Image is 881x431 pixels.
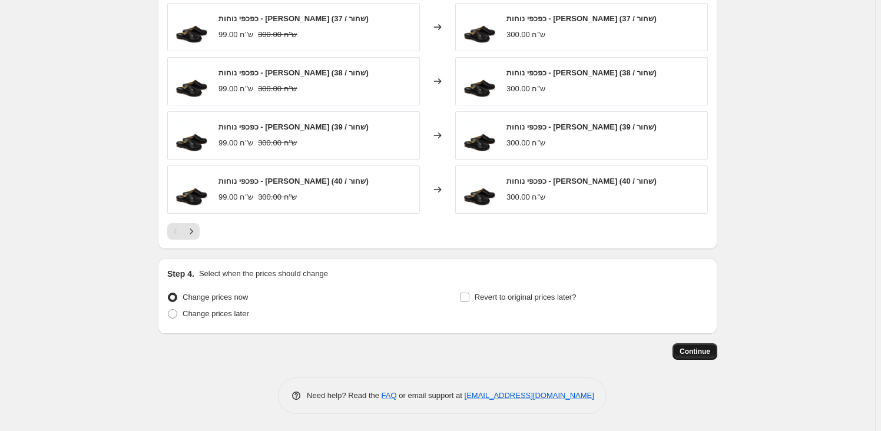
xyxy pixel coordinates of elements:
[506,83,545,95] div: 300.00 ש''ח
[506,68,657,77] span: כפכפי נוחות - [PERSON_NAME] (שחור / 38)
[462,118,497,153] img: 2_a5dbcf6f-5ab6-4cca-b899-9ca5c65b873f_80x.png
[183,223,200,240] button: Next
[218,83,253,95] div: 99.00 ש''ח
[174,118,209,153] img: 2_a5dbcf6f-5ab6-4cca-b899-9ca5c65b873f_80x.png
[174,172,209,207] img: 2_a5dbcf6f-5ab6-4cca-b899-9ca5c65b873f_80x.png
[465,391,594,400] a: [EMAIL_ADDRESS][DOMAIN_NAME]
[397,391,465,400] span: or email support at
[167,223,200,240] nav: Pagination
[462,172,497,207] img: 2_a5dbcf6f-5ab6-4cca-b899-9ca5c65b873f_80x.png
[174,64,209,99] img: 2_a5dbcf6f-5ab6-4cca-b899-9ca5c65b873f_80x.png
[199,268,328,280] p: Select when the prices should change
[218,177,369,185] span: כפכפי נוחות - [PERSON_NAME] (שחור / 40)
[218,137,253,149] div: 99.00 ש''ח
[506,137,545,149] div: 300.00 ש''ח
[506,14,657,23] span: כפכפי נוחות - [PERSON_NAME] (שחור / 37)
[382,391,397,400] a: FAQ
[462,64,497,99] img: 2_a5dbcf6f-5ab6-4cca-b899-9ca5c65b873f_80x.png
[680,347,710,356] span: Continue
[218,68,369,77] span: כפכפי נוחות - [PERSON_NAME] (שחור / 38)
[475,293,577,301] span: Revert to original prices later?
[462,9,497,45] img: 2_a5dbcf6f-5ab6-4cca-b899-9ca5c65b873f_80x.png
[258,83,297,95] strike: 300.00 ש''ח
[258,191,297,203] strike: 300.00 ש''ח
[673,343,717,360] button: Continue
[183,309,249,318] span: Change prices later
[258,29,297,41] strike: 300.00 ש''ח
[307,391,382,400] span: Need help? Read the
[506,122,657,131] span: כפכפי נוחות - [PERSON_NAME] (שחור / 39)
[167,268,194,280] h2: Step 4.
[218,122,369,131] span: כפכפי נוחות - [PERSON_NAME] (שחור / 39)
[218,14,369,23] span: כפכפי נוחות - [PERSON_NAME] (שחור / 37)
[174,9,209,45] img: 2_a5dbcf6f-5ab6-4cca-b899-9ca5c65b873f_80x.png
[506,177,657,185] span: כפכפי נוחות - [PERSON_NAME] (שחור / 40)
[258,137,297,149] strike: 300.00 ש''ח
[183,293,248,301] span: Change prices now
[506,29,545,41] div: 300.00 ש''ח
[218,191,253,203] div: 99.00 ש''ח
[218,29,253,41] div: 99.00 ש''ח
[506,191,545,203] div: 300.00 ש''ח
